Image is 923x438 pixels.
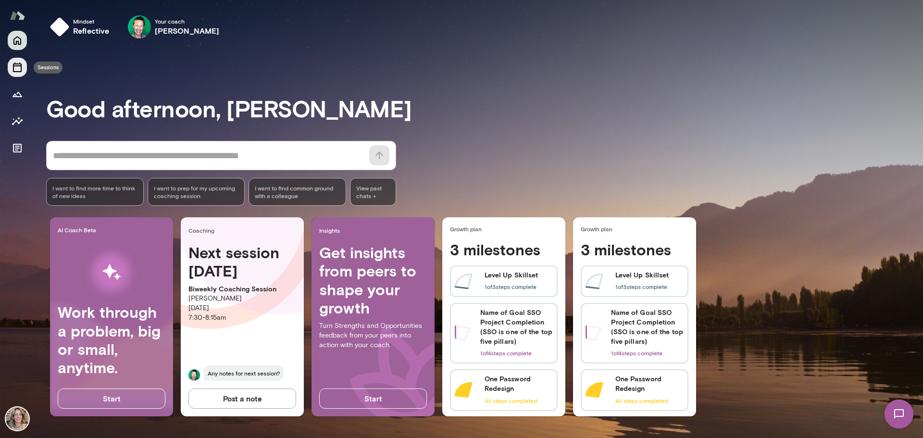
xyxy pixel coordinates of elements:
span: Growth plan [450,225,561,233]
p: Turn Strengths and Opportunities feedback from your peers into action with your coach. [319,321,427,350]
h3: Good afternoon, [PERSON_NAME] [46,95,923,122]
h6: Name of Goal SSO Project Completion (SSO is one of the top five pillars) [611,308,684,346]
span: Mindset [73,17,110,25]
img: Mento [10,6,25,25]
button: Start [319,388,427,409]
p: [PERSON_NAME] [188,294,296,303]
img: Brian [188,369,200,381]
div: Brian LawrenceYour coach[PERSON_NAME] [121,12,226,42]
span: Any notes for next session? [204,365,284,381]
h6: [PERSON_NAME] [155,25,220,37]
img: mindset [50,17,69,37]
h4: 3 milestones [581,240,688,263]
h4: Work through a problem, big or small, anytime. [58,303,165,377]
div: I want to find common ground with a colleague [249,178,346,206]
img: Brian Lawrence [128,15,151,38]
span: 1 of 3 steps complete [615,283,667,290]
img: AI Workflows [69,242,154,303]
h6: Level Up Skillset [485,270,538,280]
h4: Get insights from peers to shape your growth [319,243,427,317]
div: I want to find more time to think of new ideas [46,178,144,206]
span: All steps completed [485,397,537,404]
span: AI Coach Beta [58,226,169,234]
button: Post a note [188,388,296,409]
span: I want to find common ground with a colleague [255,184,340,200]
div: Sessions [34,62,62,74]
p: Biweekly Coaching Session [188,284,296,294]
span: I want to find more time to think of new ideas [52,184,137,200]
h6: reflective [73,25,110,37]
div: I want to prep for my upcoming coaching session [148,178,245,206]
span: Coaching [188,226,300,234]
h4: Next session [DATE] [188,243,296,280]
button: Start [58,388,165,409]
button: Home [8,31,27,50]
span: 1 of 3 steps complete [485,283,536,290]
button: Insights [8,112,27,131]
button: Growth Plan [8,85,27,104]
img: Barb Adams [6,407,29,430]
span: 1 of 4 steps complete [611,350,662,356]
span: Your coach [155,17,220,25]
button: Mindsetreflective [46,12,117,42]
h6: Level Up Skillset [615,270,669,280]
button: Sessions [8,58,27,77]
h6: One Password Redesign [615,374,684,393]
span: Insights [319,226,431,234]
p: [DATE] [188,303,296,313]
p: 7:30 - 8:15am [188,313,296,323]
h6: Name of Goal SSO Project Completion (SSO is one of the top five pillars) [480,308,553,346]
span: View past chats -> [350,178,396,206]
span: All steps completed [615,397,668,404]
span: Growth plan [581,225,692,233]
span: 1 of 4 steps complete [480,350,532,356]
h6: One Password Redesign [485,374,553,393]
span: I want to prep for my upcoming coaching session [154,184,239,200]
button: Documents [8,138,27,158]
h4: 3 milestones [450,240,558,263]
